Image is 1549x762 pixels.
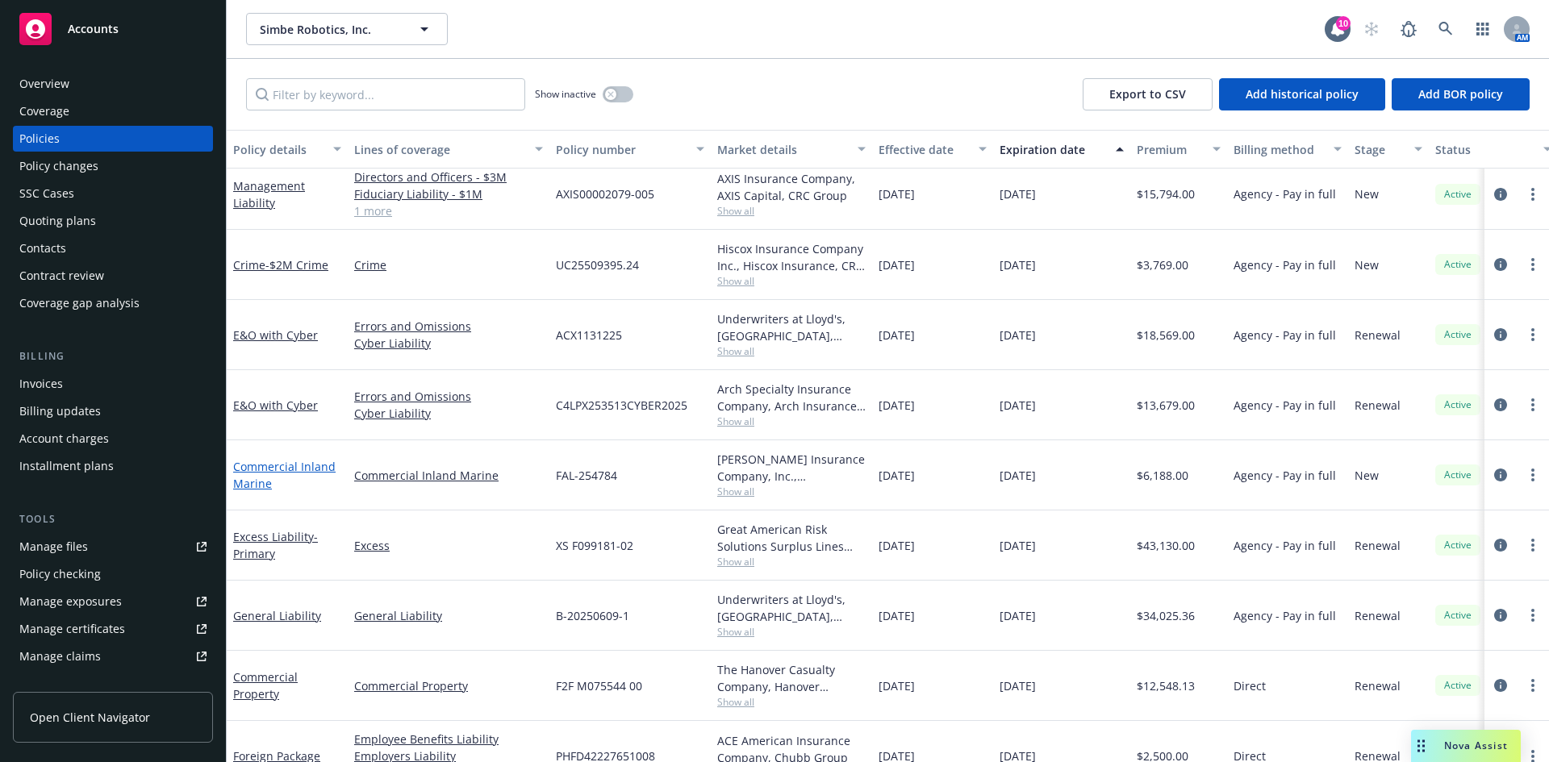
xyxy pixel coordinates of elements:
[1234,185,1336,202] span: Agency - Pay in full
[13,511,213,527] div: Tools
[1000,185,1036,202] span: [DATE]
[1491,535,1510,555] a: circleInformation
[354,467,543,484] a: Commercial Inland Marine
[1227,130,1348,169] button: Billing method
[233,459,336,491] a: Commercial Inland Marine
[13,671,213,697] a: Manage BORs
[1435,141,1534,158] div: Status
[19,561,101,587] div: Policy checking
[19,616,125,642] div: Manage certificates
[233,669,298,702] a: Commercial Property
[19,453,114,479] div: Installment plans
[1000,141,1106,158] div: Expiration date
[354,405,543,422] a: Cyber Liability
[717,310,866,344] div: Underwriters at Lloyd's, [GEOGRAPHIC_DATA], [PERSON_NAME] of London, CRC Group
[13,453,213,479] a: Installment plans
[1523,185,1543,204] a: more
[13,589,213,614] a: Manage exposures
[1348,130,1429,169] button: Stage
[1234,397,1336,414] span: Agency - Pay in full
[354,185,543,202] a: Fiduciary Liability - $1M
[13,348,213,364] div: Billing
[1355,185,1379,202] span: New
[19,263,104,289] div: Contract review
[556,185,654,202] span: AXIS00002079-005
[549,130,711,169] button: Policy number
[1491,465,1510,485] a: circleInformation
[1355,256,1379,273] span: New
[1355,607,1401,624] span: Renewal
[1442,468,1474,482] span: Active
[354,318,543,335] a: Errors and Omissions
[556,327,622,344] span: ACX1131225
[717,521,866,555] div: Great American Risk Solutions Surplus Lines Insurance Company, Great American Insurance Group, Au...
[1000,677,1036,694] span: [DATE]
[13,426,213,452] a: Account charges
[1000,397,1036,414] span: [DATE]
[354,169,543,185] a: Directors and Officers - $3M
[13,98,213,124] a: Coverage
[1246,86,1359,102] span: Add historical policy
[717,485,866,498] span: Show all
[1418,86,1503,102] span: Add BOR policy
[1523,255,1543,274] a: more
[13,181,213,206] a: SSC Cases
[1491,185,1510,204] a: circleInformation
[717,344,866,358] span: Show all
[1392,13,1425,45] a: Report a Bug
[1392,78,1530,110] button: Add BOR policy
[717,141,848,158] div: Market details
[19,290,140,316] div: Coverage gap analysis
[19,235,66,261] div: Contacts
[246,13,448,45] button: Simbe Robotics, Inc.
[556,677,642,694] span: F2F M075544 00
[1442,678,1474,693] span: Active
[1355,397,1401,414] span: Renewal
[1411,730,1521,762] button: Nova Assist
[711,130,872,169] button: Market details
[1442,538,1474,552] span: Active
[556,537,633,554] span: XS F099181-02
[1234,607,1336,624] span: Agency - Pay in full
[556,397,687,414] span: C4LPX253513CYBER2025
[1083,78,1213,110] button: Export to CSV
[879,327,915,344] span: [DATE]
[1442,187,1474,202] span: Active
[1109,86,1186,102] span: Export to CSV
[19,71,69,97] div: Overview
[879,537,915,554] span: [DATE]
[19,398,101,424] div: Billing updates
[68,23,119,35] span: Accounts
[13,398,213,424] a: Billing updates
[1234,256,1336,273] span: Agency - Pay in full
[354,202,543,219] a: 1 more
[1444,739,1508,752] span: Nova Assist
[717,274,866,288] span: Show all
[1234,141,1324,158] div: Billing method
[1130,130,1227,169] button: Premium
[13,561,213,587] a: Policy checking
[556,256,639,273] span: UC25509395.24
[13,290,213,316] a: Coverage gap analysis
[1491,255,1510,274] a: circleInformation
[19,181,74,206] div: SSC Cases
[13,616,213,642] a: Manage certificates
[1523,395,1543,414] a: more
[1442,327,1474,342] span: Active
[13,153,213,179] a: Policy changes
[246,78,525,110] input: Filter by keyword...
[13,6,213,52] a: Accounts
[1491,395,1510,414] a: circleInformation
[1442,257,1474,272] span: Active
[1355,327,1401,344] span: Renewal
[354,731,543,747] a: Employee Benefits Liability
[1000,607,1036,624] span: [DATE]
[13,534,213,560] a: Manage files
[1234,677,1266,694] span: Direct
[1523,676,1543,695] a: more
[19,534,88,560] div: Manage files
[879,467,915,484] span: [DATE]
[1137,677,1195,694] span: $12,548.13
[19,643,101,669] div: Manage claims
[13,208,213,234] a: Quoting plans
